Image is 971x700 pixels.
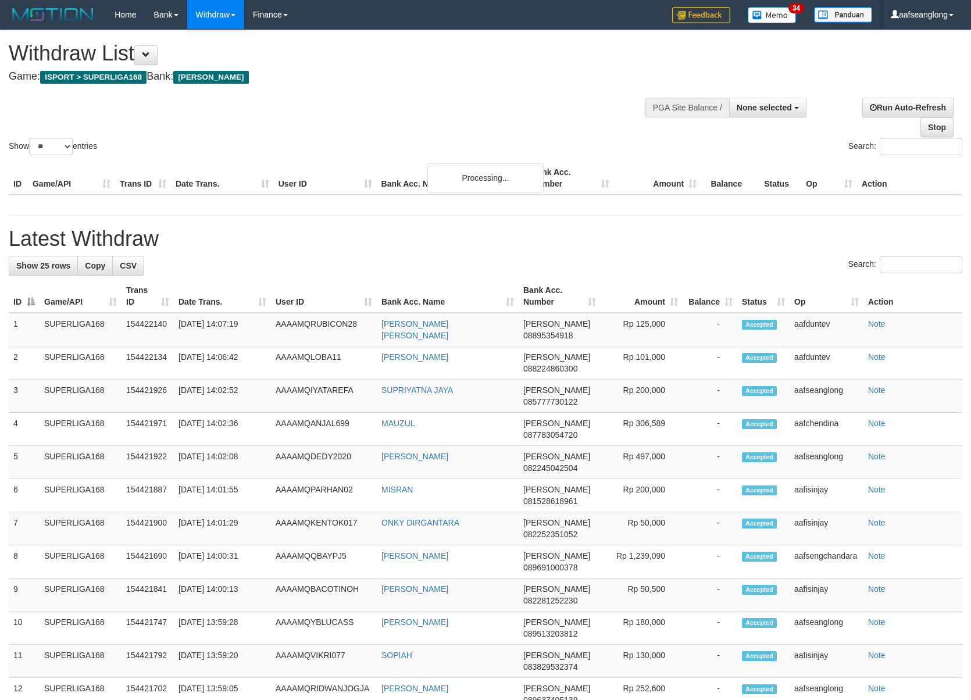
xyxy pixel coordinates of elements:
[9,645,40,678] td: 11
[790,380,863,413] td: aafseanglong
[9,479,40,512] td: 6
[683,313,737,347] td: -
[115,162,171,195] th: Trans ID
[9,162,28,195] th: ID
[9,71,636,83] h4: Game: Bank:
[9,578,40,612] td: 9
[790,578,863,612] td: aafisinjay
[523,518,590,527] span: [PERSON_NAME]
[523,319,590,328] span: [PERSON_NAME]
[868,684,886,693] a: Note
[683,545,737,578] td: -
[271,280,377,313] th: User ID: activate to sort column ascending
[683,280,737,313] th: Balance: activate to sort column ascending
[742,684,777,694] span: Accepted
[868,551,886,560] a: Note
[742,519,777,528] span: Accepted
[672,7,730,23] img: Feedback.jpg
[742,585,777,595] span: Accepted
[9,138,97,155] label: Show entries
[601,545,683,578] td: Rp 1,239,090
[174,413,271,446] td: [DATE] 14:02:36
[519,280,601,313] th: Bank Acc. Number: activate to sort column ascending
[381,419,415,428] a: MAUZUL
[683,380,737,413] td: -
[381,319,448,340] a: [PERSON_NAME] [PERSON_NAME]
[9,545,40,578] td: 8
[614,162,701,195] th: Amount
[788,3,804,13] span: 34
[862,98,954,117] a: Run Auto-Refresh
[85,261,105,270] span: Copy
[601,413,683,446] td: Rp 306,589
[790,612,863,645] td: aafseanglong
[601,313,683,347] td: Rp 125,000
[171,162,274,195] th: Date Trans.
[427,163,544,192] div: Processing...
[120,261,137,270] span: CSV
[271,512,377,545] td: AAAAMQKENTOK017
[9,280,40,313] th: ID: activate to sort column descending
[790,413,863,446] td: aafchendina
[523,563,577,572] span: Copy 089691000378 to clipboard
[174,612,271,645] td: [DATE] 13:59:28
[523,497,577,506] span: Copy 081528618961 to clipboard
[848,256,962,273] label: Search:
[122,313,174,347] td: 154422140
[381,684,448,693] a: [PERSON_NAME]
[683,446,737,479] td: -
[122,446,174,479] td: 154421922
[122,380,174,413] td: 154421926
[271,545,377,578] td: AAAAMQQBAYPJ5
[9,413,40,446] td: 4
[523,485,590,494] span: [PERSON_NAME]
[271,578,377,612] td: AAAAMQBACOTINOH
[790,280,863,313] th: Op: activate to sort column ascending
[40,313,122,347] td: SUPERLIGA168
[742,651,777,661] span: Accepted
[523,364,577,373] span: Copy 088224860300 to clipboard
[174,512,271,545] td: [DATE] 14:01:29
[271,313,377,347] td: AAAAMQRUBICON28
[868,352,886,362] a: Note
[868,651,886,660] a: Note
[174,380,271,413] td: [DATE] 14:02:52
[381,584,448,594] a: [PERSON_NAME]
[174,545,271,578] td: [DATE] 14:00:31
[122,413,174,446] td: 154421971
[742,552,777,562] span: Accepted
[742,386,777,396] span: Accepted
[748,7,797,23] img: Button%20Memo.svg
[122,280,174,313] th: Trans ID: activate to sort column ascending
[801,162,857,195] th: Op
[863,280,962,313] th: Action
[742,618,777,628] span: Accepted
[381,385,453,395] a: SUPRIYATNA JAYA
[377,280,519,313] th: Bank Acc. Name: activate to sort column ascending
[701,162,759,195] th: Balance
[9,347,40,380] td: 2
[683,347,737,380] td: -
[523,430,577,440] span: Copy 087783054720 to clipboard
[868,319,886,328] a: Note
[9,313,40,347] td: 1
[274,162,377,195] th: User ID
[40,578,122,612] td: SUPERLIGA168
[174,280,271,313] th: Date Trans.: activate to sort column ascending
[174,479,271,512] td: [DATE] 14:01:55
[122,645,174,678] td: 154421792
[729,98,806,117] button: None selected
[790,512,863,545] td: aafisinjay
[523,397,577,406] span: Copy 085777730122 to clipboard
[523,617,590,627] span: [PERSON_NAME]
[40,512,122,545] td: SUPERLIGA168
[40,280,122,313] th: Game/API: activate to sort column ascending
[523,463,577,473] span: Copy 082245042504 to clipboard
[601,446,683,479] td: Rp 497,000
[122,545,174,578] td: 154421690
[527,162,614,195] th: Bank Acc. Number
[122,479,174,512] td: 154421887
[880,256,962,273] input: Search:
[601,512,683,545] td: Rp 50,000
[848,138,962,155] label: Search:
